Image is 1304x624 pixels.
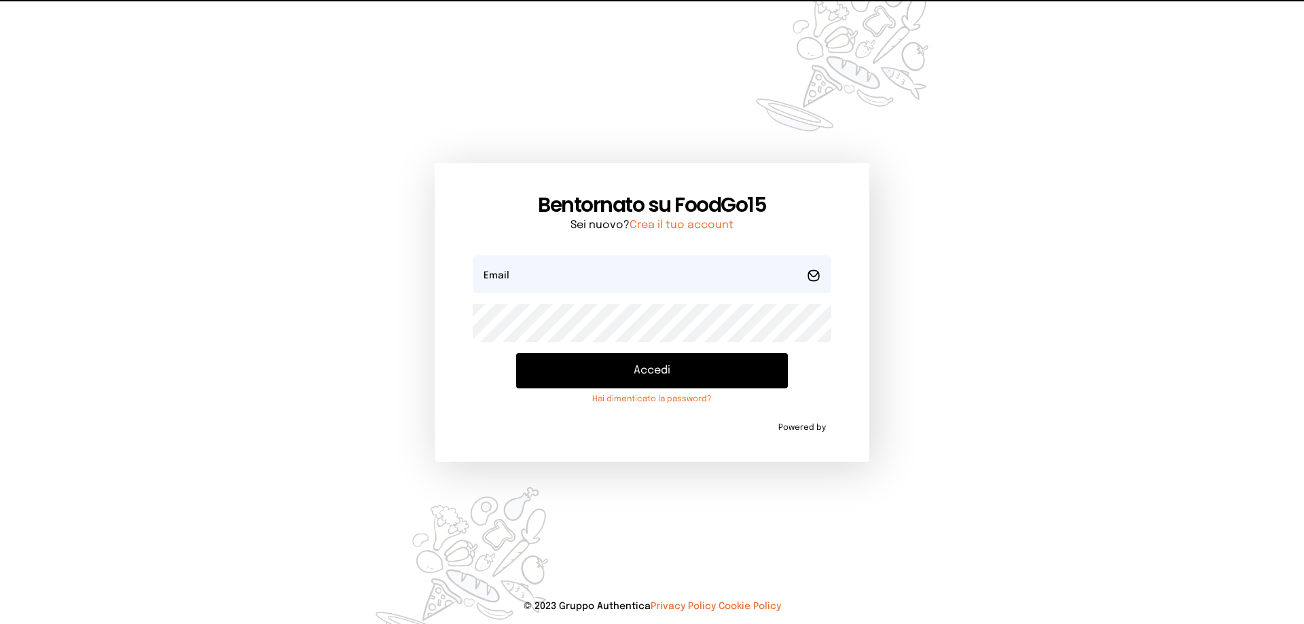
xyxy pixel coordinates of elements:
[473,193,831,217] h1: Bentornato su FoodGo15
[630,219,733,231] a: Crea il tuo account
[651,602,716,611] a: Privacy Policy
[778,422,826,433] span: Powered by
[22,600,1282,613] p: © 2023 Gruppo Authentica
[473,217,831,234] p: Sei nuovo?
[516,353,788,388] button: Accedi
[719,602,781,611] a: Cookie Policy
[516,394,788,405] a: Hai dimenticato la password?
